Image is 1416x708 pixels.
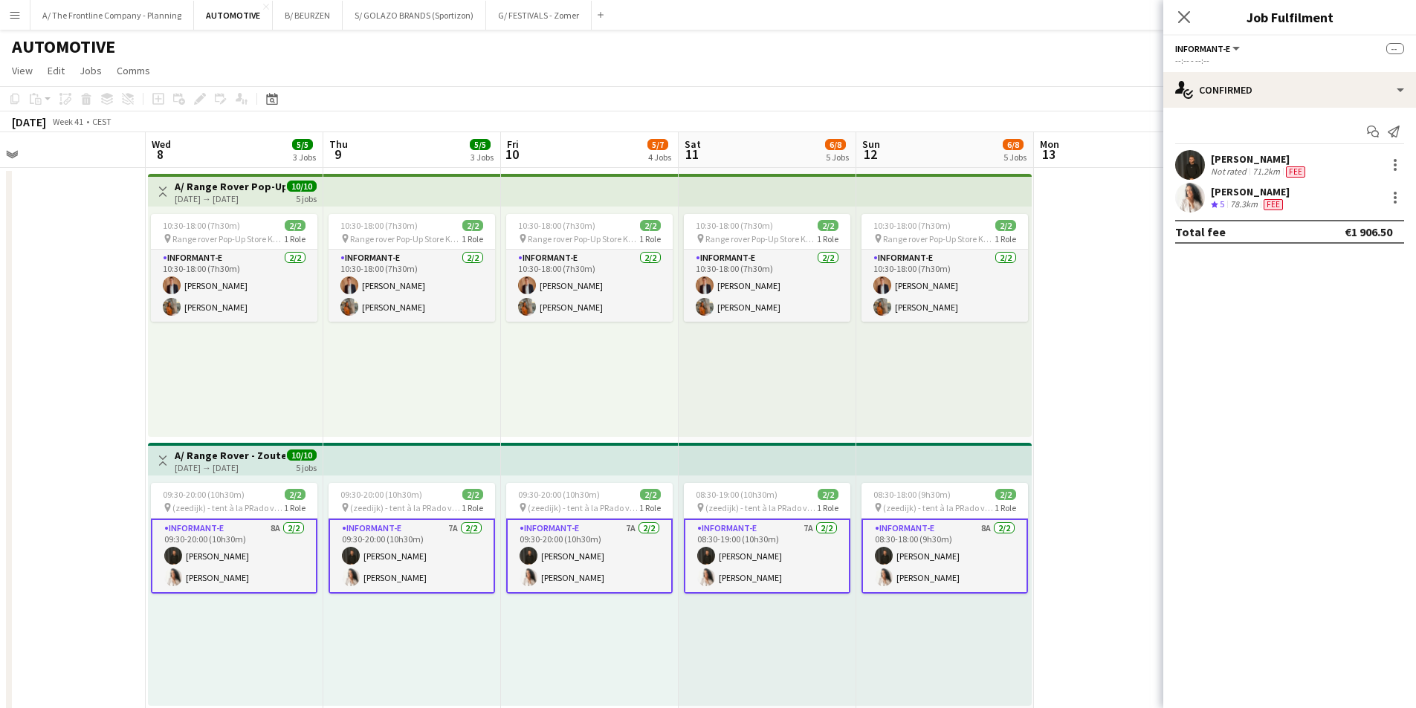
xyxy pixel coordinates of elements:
span: Fee [1286,166,1305,178]
div: 5 Jobs [1003,152,1027,163]
app-job-card: 09:30-20:00 (10h30m)2/2 (zeedijk) - tent à la PRado vorig jaar1 RoleInformant-e7A2/209:30-20:00 (... [506,483,673,594]
span: 1 Role [817,502,838,513]
span: 6/8 [1003,139,1024,150]
span: 13 [1038,146,1059,163]
span: 10:30-18:00 (7h30m) [873,220,951,231]
span: 2/2 [462,220,483,231]
app-job-card: 10:30-18:00 (7h30m)2/2 Range rover Pop-Up Store Knokke in Kunstgalerij [PERSON_NAME]1 RoleInforma... [506,214,673,322]
app-card-role: Informant-e7A2/208:30-19:00 (10h30m)[PERSON_NAME][PERSON_NAME] [684,519,850,594]
span: 11 [682,146,701,163]
span: 10:30-18:00 (7h30m) [163,220,240,231]
app-card-role: Informant-e7A2/209:30-20:00 (10h30m)[PERSON_NAME][PERSON_NAME] [329,519,495,594]
div: Confirmed [1163,72,1416,108]
span: 2/2 [462,489,483,500]
span: 2/2 [640,489,661,500]
app-job-card: 10:30-18:00 (7h30m)2/2 Range rover Pop-Up Store Knokke in Kunstgalerij [PERSON_NAME]1 RoleInforma... [151,214,317,322]
span: 1 Role [284,233,305,244]
div: 5 jobs [296,461,317,473]
span: Fri [507,137,519,151]
span: 2/2 [285,220,305,231]
span: 09:30-20:00 (10h30m) [340,489,422,500]
app-job-card: 08:30-18:00 (9h30m)2/2 (zeedijk) - tent à la PRado vorig jaar1 RoleInformant-e8A2/208:30-18:00 (9... [861,483,1028,594]
span: Week 41 [49,116,86,127]
span: 9 [327,146,348,163]
div: Not rated [1211,166,1249,178]
span: Thu [329,137,348,151]
a: Edit [42,61,71,80]
div: 3 Jobs [293,152,316,163]
div: Total fee [1175,224,1226,239]
span: 5/7 [647,139,668,150]
div: [DATE] → [DATE] [175,193,285,204]
span: 2/2 [285,489,305,500]
span: Jobs [80,64,102,77]
span: 08:30-19:00 (10h30m) [696,489,777,500]
div: CEST [92,116,111,127]
span: 1 Role [995,233,1016,244]
span: 08:30-18:00 (9h30m) [873,489,951,500]
span: 1 Role [639,502,661,513]
span: (zeedijk) - tent à la PRado vorig jaar [350,502,462,513]
span: 1 Role [462,502,483,513]
app-card-role: Informant-e2/210:30-18:00 (7h30m)[PERSON_NAME][PERSON_NAME] [151,250,317,322]
h3: A/ Range Rover Pop-Up Scene by Range Rover - Zoute Grand Prix - (08-12/10/25) - Uren + Taken TBC [175,180,285,193]
div: 71.2km [1249,166,1283,178]
span: Range rover Pop-Up Store Knokke in Kunstgalerij [PERSON_NAME] [705,233,817,244]
app-job-card: 10:30-18:00 (7h30m)2/2 Range rover Pop-Up Store Knokke in Kunstgalerij [PERSON_NAME]1 RoleInforma... [684,214,850,322]
app-card-role: Informant-e2/210:30-18:00 (7h30m)[PERSON_NAME][PERSON_NAME] [684,250,850,322]
a: View [6,61,39,80]
span: (zeedijk) - tent à la PRado vorig jaar [883,502,995,513]
span: 12 [860,146,880,163]
span: Range rover Pop-Up Store Knokke in Kunstgalerij [PERSON_NAME] [883,233,995,244]
span: View [12,64,33,77]
span: Informant-e [1175,43,1230,54]
span: Range rover Pop-Up Store Knokke in Kunstgalerij [PERSON_NAME] [528,233,639,244]
div: 3 Jobs [471,152,494,163]
app-job-card: 09:30-20:00 (10h30m)2/2 (zeedijk) - tent à la PRado vorig jaar1 RoleInformant-e7A2/209:30-20:00 (... [329,483,495,594]
app-job-card: 08:30-19:00 (10h30m)2/2 (zeedijk) - tent à la PRado vorig jaar1 RoleInformant-e7A2/208:30-19:00 (... [684,483,850,594]
div: 4 Jobs [648,152,671,163]
span: 2/2 [995,220,1016,231]
span: 09:30-20:00 (10h30m) [518,489,600,500]
app-card-role: Informant-e8A2/208:30-18:00 (9h30m)[PERSON_NAME][PERSON_NAME] [861,519,1028,594]
span: 10/10 [287,181,317,192]
span: Range rover Pop-Up Store Knokke in Kunstgalerij [PERSON_NAME] [350,233,462,244]
span: 5/5 [292,139,313,150]
span: Sat [685,137,701,151]
span: Comms [117,64,150,77]
span: 2/2 [818,489,838,500]
a: Comms [111,61,156,80]
span: 10/10 [287,449,317,461]
div: Crew has different fees then in role [1283,166,1308,178]
span: Wed [152,137,171,151]
span: 1 Role [639,233,661,244]
button: AUTOMOTIVE [194,1,273,30]
span: Edit [48,64,65,77]
span: 1 Role [462,233,483,244]
app-card-role: Informant-e2/210:30-18:00 (7h30m)[PERSON_NAME][PERSON_NAME] [506,250,673,322]
span: (zeedijk) - tent à la PRado vorig jaar [528,502,639,513]
span: -- [1386,43,1404,54]
span: 2/2 [640,220,661,231]
span: 5 [1220,198,1224,210]
div: Crew has different fees then in role [1261,198,1286,211]
div: [DATE] → [DATE] [175,462,285,473]
span: 1 Role [995,502,1016,513]
button: Informant-e [1175,43,1242,54]
span: 10:30-18:00 (7h30m) [518,220,595,231]
span: 10:30-18:00 (7h30m) [696,220,773,231]
app-job-card: 10:30-18:00 (7h30m)2/2 Range rover Pop-Up Store Knokke in Kunstgalerij [PERSON_NAME]1 RoleInforma... [329,214,495,322]
button: G/ FESTIVALS - Zomer [486,1,592,30]
app-card-role: Informant-e7A2/209:30-20:00 (10h30m)[PERSON_NAME][PERSON_NAME] [506,519,673,594]
h3: A/ Range Rover - Zoute Grand Prix: Zoute GALLERY - (08-12/10/25) - Uren + Taken TBC [175,449,285,462]
span: 10 [505,146,519,163]
span: Sun [862,137,880,151]
div: 09:30-20:00 (10h30m)2/2 (zeedijk) - tent à la PRado vorig jaar1 RoleInformant-e8A2/209:30-20:00 (... [151,483,317,594]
